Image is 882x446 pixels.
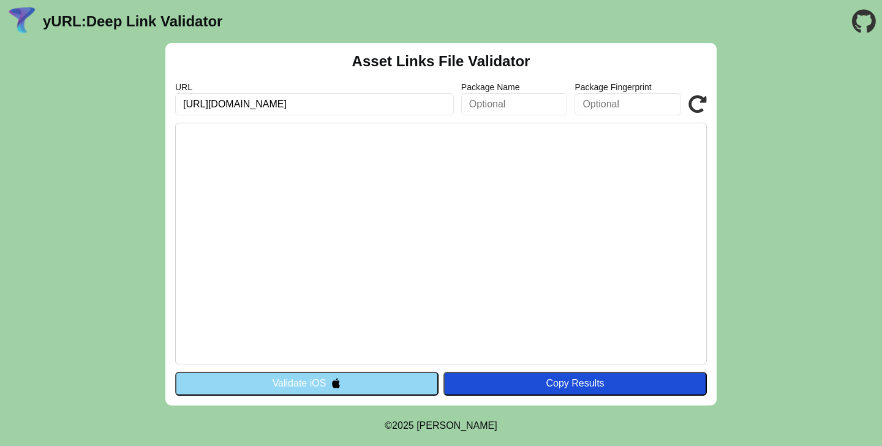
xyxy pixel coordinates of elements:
[331,378,341,388] img: appleIcon.svg
[461,93,568,115] input: Optional
[417,420,497,431] a: Michael Ibragimchayev's Personal Site
[392,420,414,431] span: 2025
[352,53,530,70] h2: Asset Links File Validator
[175,82,454,92] label: URL
[450,378,701,389] div: Copy Results
[6,6,38,37] img: yURL Logo
[385,406,497,446] footer: ©
[43,13,222,30] a: yURL:Deep Link Validator
[175,372,439,395] button: Validate iOS
[443,372,707,395] button: Copy Results
[461,82,568,92] label: Package Name
[575,82,681,92] label: Package Fingerprint
[175,93,454,115] input: Required
[575,93,681,115] input: Optional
